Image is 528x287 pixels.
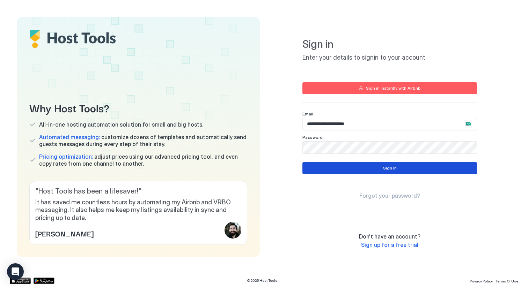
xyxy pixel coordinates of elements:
div: Sign in [383,165,397,171]
button: Sign in instantly with Airbnb [302,82,477,94]
span: Pricing optimization: [39,153,93,160]
input: Input Field [303,118,477,130]
span: All-in-one hosting automation solution for small and big hosts. [39,121,203,128]
span: It has saved me countless hours by automating my Airbnb and VRBO messaging. It also helps me keep... [35,198,241,222]
span: Email [302,111,313,116]
a: Privacy Policy [470,277,493,284]
a: Sign up for a free trial [361,241,418,249]
span: adjust prices using our advanced pricing tool, and even copy rates from one channel to another. [39,153,247,167]
span: Terms Of Use [496,279,518,283]
input: Input Field [303,142,477,153]
span: Why Host Tools? [29,100,247,115]
span: Password [302,135,323,140]
span: Forgot your password? [359,192,420,199]
div: Open Intercom Messenger [7,263,24,280]
span: " Host Tools has been a lifesaver! " [35,187,241,196]
span: Automated messaging: [39,134,100,141]
a: Google Play Store [34,278,54,284]
button: Sign in [302,162,477,174]
div: Sign in instantly with Airbnb [366,85,421,91]
span: Privacy Policy [470,279,493,283]
span: Sign in [302,38,477,51]
a: App Store [10,278,31,284]
span: Don't have an account? [359,233,420,240]
span: Sign up for a free trial [361,241,418,248]
a: Terms Of Use [496,277,518,284]
div: profile [225,222,241,239]
span: customize dozens of templates and automatically send guests messages during every step of their s... [39,134,247,148]
span: [PERSON_NAME] [35,228,94,239]
span: Enter your details to signin to your account [302,54,477,62]
a: Forgot your password? [359,192,420,199]
span: © 2025 Host Tools [247,278,277,283]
